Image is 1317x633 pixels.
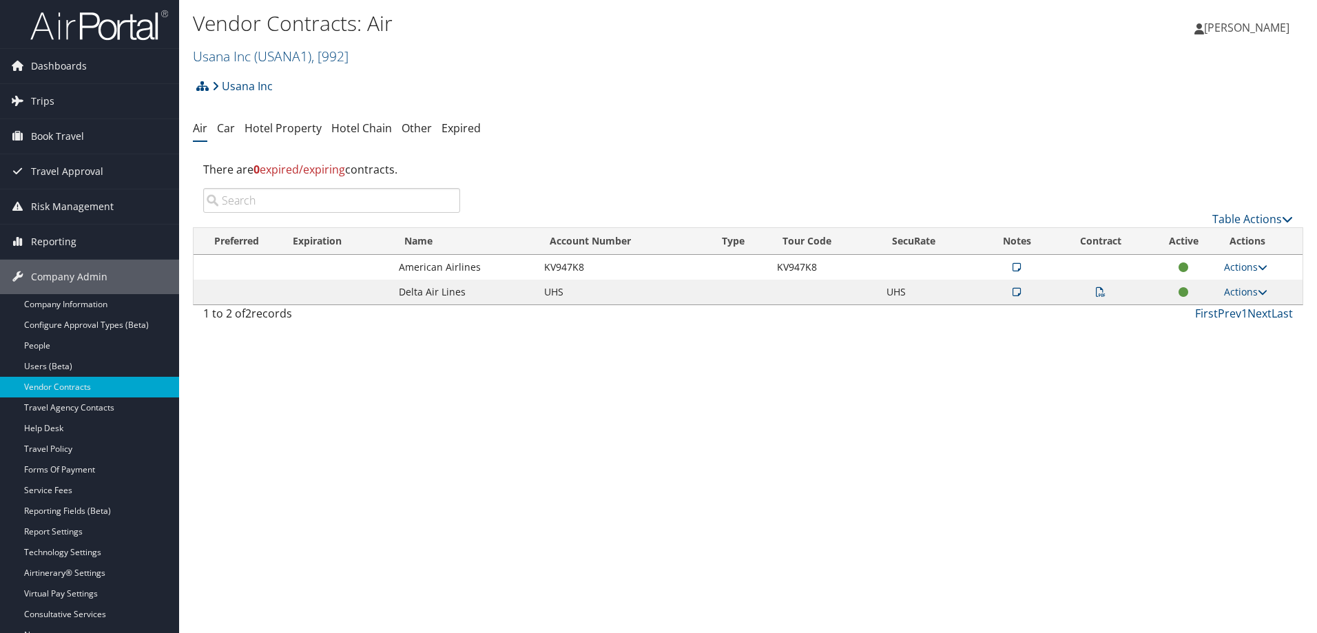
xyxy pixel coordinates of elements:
[880,280,981,304] td: UHS
[217,121,235,136] a: Car
[1224,260,1267,273] a: Actions
[880,228,981,255] th: SecuRate: activate to sort column ascending
[31,119,84,154] span: Book Travel
[1212,211,1293,227] a: Table Actions
[1150,228,1218,255] th: Active: activate to sort column ascending
[709,228,769,255] th: Type: activate to sort column ascending
[203,188,460,213] input: Search
[537,280,710,304] td: UHS
[1247,306,1272,321] a: Next
[311,47,349,65] span: , [ 992 ]
[1218,306,1241,321] a: Prev
[193,9,933,38] h1: Vendor Contracts: Air
[245,121,322,136] a: Hotel Property
[193,121,207,136] a: Air
[212,72,273,100] a: Usana Inc
[402,121,432,136] a: Other
[193,47,349,65] a: Usana Inc
[1224,285,1267,298] a: Actions
[442,121,481,136] a: Expired
[30,9,168,41] img: airportal-logo.png
[331,121,392,136] a: Hotel Chain
[537,255,710,280] td: KV947K8
[1052,228,1150,255] th: Contract: activate to sort column ascending
[1194,7,1303,48] a: [PERSON_NAME]
[31,154,103,189] span: Travel Approval
[1217,228,1303,255] th: Actions
[280,228,392,255] th: Expiration: activate to sort column ascending
[245,306,251,321] span: 2
[392,255,537,280] td: American Airlines
[982,228,1053,255] th: Notes: activate to sort column ascending
[31,225,76,259] span: Reporting
[31,189,114,224] span: Risk Management
[193,151,1303,188] div: There are contracts.
[770,255,880,280] td: KV947K8
[203,305,460,329] div: 1 to 2 of records
[1241,306,1247,321] a: 1
[254,47,311,65] span: ( USANA1 )
[392,228,537,255] th: Name: activate to sort column ascending
[253,162,260,177] strong: 0
[31,84,54,118] span: Trips
[392,280,537,304] td: Delta Air Lines
[537,228,710,255] th: Account Number: activate to sort column ascending
[31,260,107,294] span: Company Admin
[1272,306,1293,321] a: Last
[1204,20,1289,35] span: [PERSON_NAME]
[253,162,345,177] span: expired/expiring
[770,228,880,255] th: Tour Code: activate to sort column ascending
[31,49,87,83] span: Dashboards
[194,228,280,255] th: Preferred: activate to sort column descending
[1195,306,1218,321] a: First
